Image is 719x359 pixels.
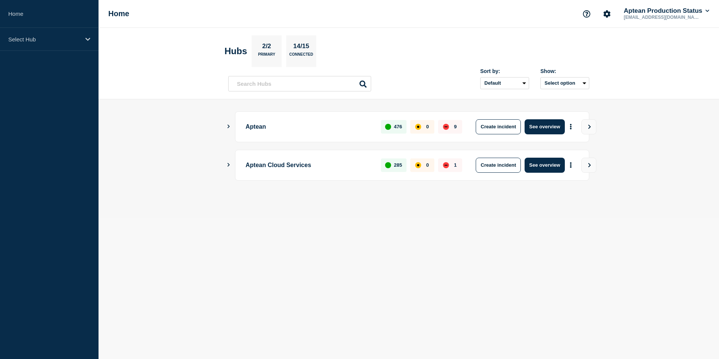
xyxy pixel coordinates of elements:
p: Select Hub [8,36,80,43]
input: Search Hubs [228,76,371,91]
div: up [385,162,391,168]
button: Aptean Production Status [622,7,711,15]
p: 9 [454,124,457,129]
button: Select option [540,77,589,89]
button: View [581,119,596,134]
h1: Home [108,9,129,18]
div: affected [415,124,421,130]
p: Aptean Cloud Services [246,158,372,173]
button: More actions [566,120,576,134]
div: Show: [540,68,589,74]
div: down [443,124,449,130]
p: Connected [289,52,313,60]
button: Create incident [476,158,521,173]
div: down [443,162,449,168]
p: 2/2 [259,43,274,52]
div: Sort by: [480,68,529,74]
p: Aptean [246,119,372,134]
p: [EMAIL_ADDRESS][DOMAIN_NAME] [622,15,701,20]
p: 0 [426,124,429,129]
button: See overview [525,119,564,134]
button: Show Connected Hubs [227,124,231,129]
button: See overview [525,158,564,173]
button: More actions [566,158,576,172]
div: affected [415,162,421,168]
p: 1 [454,162,457,168]
button: Create incident [476,119,521,134]
button: Account settings [599,6,615,22]
select: Sort by [480,77,529,89]
div: up [385,124,391,130]
button: Show Connected Hubs [227,162,231,168]
p: 285 [394,162,402,168]
p: Primary [258,52,275,60]
button: Support [579,6,595,22]
p: 476 [394,124,402,129]
p: 14/15 [290,43,312,52]
h2: Hubs [224,46,247,56]
p: 0 [426,162,429,168]
button: View [581,158,596,173]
